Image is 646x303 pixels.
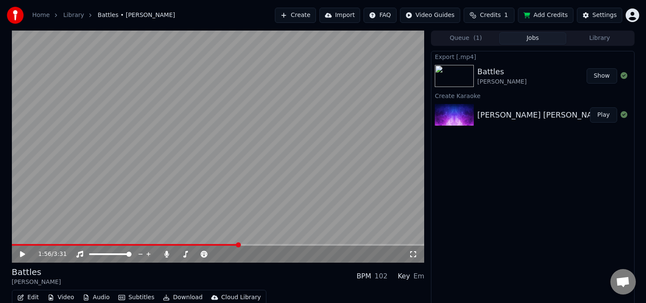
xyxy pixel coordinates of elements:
[38,250,51,258] span: 1:56
[53,250,67,258] span: 3:31
[431,90,634,101] div: Create Karaoke
[566,32,633,45] button: Library
[610,269,636,295] a: Open chat
[221,293,261,302] div: Cloud Library
[464,8,515,23] button: Credits1
[593,11,617,20] div: Settings
[98,11,175,20] span: Battles • [PERSON_NAME]
[63,11,84,20] a: Library
[504,11,508,20] span: 1
[590,107,617,123] button: Play
[431,51,634,62] div: Export [.mp4]
[32,11,50,20] a: Home
[32,11,175,20] nav: breadcrumb
[473,34,482,42] span: ( 1 )
[7,7,24,24] img: youka
[477,78,526,86] div: [PERSON_NAME]
[12,278,61,286] div: [PERSON_NAME]
[480,11,501,20] span: Credits
[432,32,499,45] button: Queue
[577,8,622,23] button: Settings
[400,8,460,23] button: Video Guides
[12,266,61,278] div: Battles
[398,271,410,281] div: Key
[275,8,316,23] button: Create
[319,8,360,23] button: Import
[414,271,425,281] div: Em
[375,271,388,281] div: 102
[38,250,59,258] div: /
[477,109,607,121] div: [PERSON_NAME] [PERSON_NAME]
[364,8,396,23] button: FAQ
[499,32,566,45] button: Jobs
[518,8,573,23] button: Add Credits
[357,271,371,281] div: BPM
[477,66,526,78] div: Battles
[587,68,617,84] button: Show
